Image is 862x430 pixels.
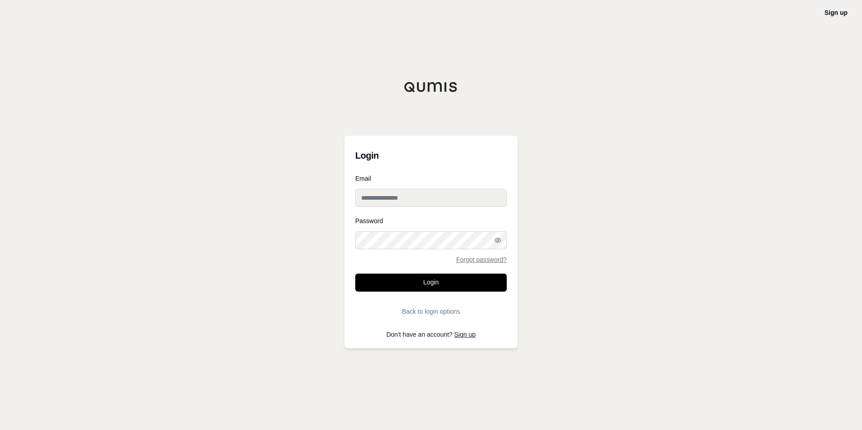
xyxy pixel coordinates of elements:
[355,146,507,165] h3: Login
[355,218,507,224] label: Password
[456,256,507,263] a: Forgot password?
[355,175,507,182] label: Email
[355,331,507,338] p: Don't have an account?
[454,331,476,338] a: Sign up
[404,82,458,92] img: Qumis
[825,9,848,16] a: Sign up
[355,274,507,292] button: Login
[355,302,507,320] button: Back to login options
